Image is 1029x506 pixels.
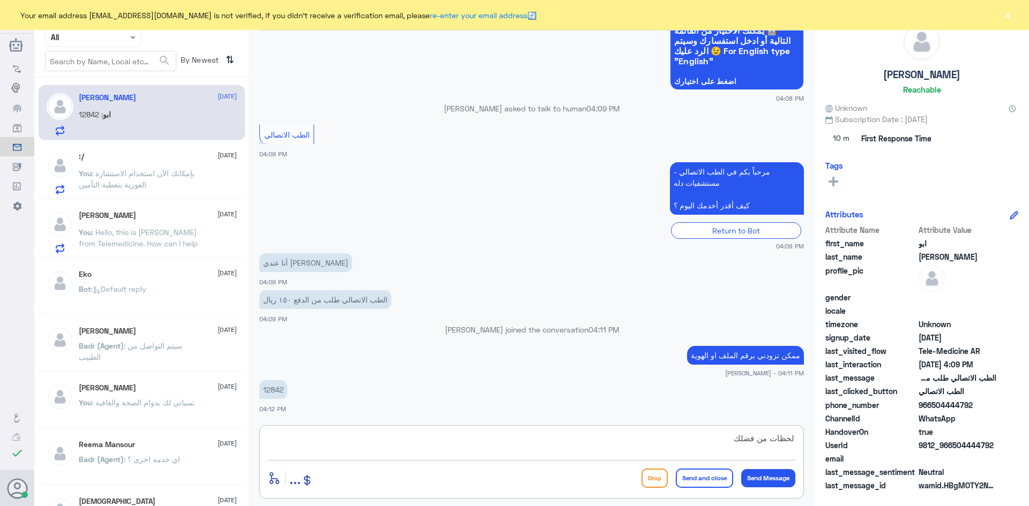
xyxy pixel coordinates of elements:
span: مبارك [919,251,996,262]
span: ChannelId [825,413,916,424]
span: : 12842 [79,110,103,119]
span: [DATE] [218,325,237,335]
span: You [79,398,92,407]
span: null [919,292,996,303]
button: Send Message [741,469,795,487]
span: HandoverOn [825,426,916,437]
span: الطب الاتصالي [919,386,996,397]
button: Avatar [7,478,27,499]
span: last_message_id [825,480,916,491]
button: Drop [642,469,668,488]
span: Badr (Agent) [79,455,124,464]
img: defaultAdmin.png [47,211,73,238]
span: الطب الاتصالي طلب من الدفع ١٥٠ ريال [919,372,996,383]
img: defaultAdmin.png [47,440,73,467]
h6: Attributes [825,209,863,219]
p: 22/8/2025, 4:11 PM [687,346,804,365]
span: Subscription Date : [DATE] [825,114,1018,125]
img: defaultAdmin.png [47,327,73,353]
span: 04:08 PM [776,94,804,103]
div: Return to Bot [671,222,801,239]
span: Bot [79,284,91,293]
input: Search by Name, Local etc… [46,51,176,71]
span: signup_date [825,332,916,343]
span: : Hello, this is [PERSON_NAME] from Telemedicine. How can I help you [79,228,198,259]
span: By Newest [176,51,221,72]
span: [DATE] [218,268,237,278]
span: locale [825,305,916,316]
span: : اي خدمه اخرى ؟ [124,455,180,464]
span: timezone [825,319,916,330]
span: First Response Time [861,133,931,144]
span: last_interaction [825,359,916,370]
span: 04:09 PM [586,104,620,113]
span: 04:09 PM [259,315,287,322]
p: 22/8/2025, 4:09 PM [259,253,352,272]
p: 22/8/2025, 4:09 PM [259,290,391,309]
h5: Anas [79,327,136,336]
img: defaultAdmin.png [47,270,73,297]
span: last_clicked_button [825,386,916,397]
h5: سبحان الله [79,497,155,506]
h5: Mohammed ALRASHED [79,383,136,392]
h5: :/ [79,152,85,161]
p: [PERSON_NAME] joined the conversation [259,324,804,335]
span: [DATE] [218,150,237,160]
span: last_message [825,372,916,383]
h5: Reema Mansour [79,440,135,449]
span: email [825,453,916,464]
span: last_visited_flow [825,345,916,357]
span: 04:11 PM [588,325,619,334]
p: 22/8/2025, 4:09 PM [670,162,804,215]
span: UserId [825,440,916,451]
span: 2 [919,413,996,424]
span: Attribute Value [919,224,996,236]
p: [PERSON_NAME] asked to talk to human [259,103,804,114]
button: Send and close [676,469,733,488]
span: [PERSON_NAME] - 04:11 PM [725,368,804,377]
span: : بإمكانك الآن استخدام الاستشارة الفورية بتغطية التأمين [79,169,195,189]
h5: [PERSON_NAME] [883,69,960,81]
span: wamid.HBgMOTY2NTA0NDQ0NzkyFQIAEhgUM0EzMzM5RTY1MkE5NTQwNEQ2MkUA [919,480,996,491]
span: : Default reply [91,284,146,293]
span: [DATE] [218,209,237,219]
span: : تمنياتي لك بدوام الصحة والعافية [92,398,195,407]
button: ... [289,466,301,490]
span: gender [825,292,916,303]
span: Your email address [EMAIL_ADDRESS][DOMAIN_NAME] is not verified, if you didn't receive a verifica... [20,10,536,21]
span: [DATE] [218,382,237,391]
img: defaultAdmin.png [47,383,73,410]
i: check [11,447,24,459]
img: defaultAdmin.png [904,24,940,60]
span: Unknown [825,102,867,114]
i: ⇅ [226,51,234,69]
span: [DATE] [218,495,237,505]
span: null [919,453,996,464]
span: last_name [825,251,916,262]
span: اضغط على اختيارك [674,77,800,86]
img: defaultAdmin.png [47,152,73,179]
span: [DATE] [218,92,237,101]
h6: Tags [825,161,843,170]
span: 9812_966504444792 [919,440,996,451]
span: 0 [919,466,996,478]
span: [DATE] [218,439,237,448]
h5: ابو مبارك [79,93,136,102]
a: re-enter your email address [430,11,527,20]
span: 966504444792 [919,399,996,411]
h6: Reachable [903,85,941,94]
span: null [919,305,996,316]
span: 04:09 PM [259,150,287,157]
span: You [79,228,92,237]
span: الطب الاتصالي [264,130,310,139]
span: 04:12 PM [259,405,286,412]
span: : سيتم التواصل من الطبيب [79,341,182,361]
span: Tele-Medicine AR [919,345,996,357]
img: defaultAdmin.png [47,93,73,120]
span: search [158,54,171,67]
p: 22/8/2025, 4:12 PM [259,380,287,399]
span: ابو [103,110,111,119]
img: defaultAdmin.png [919,265,945,292]
span: ابو [919,238,996,249]
span: 2025-08-22T13:09:47.524Z [919,359,996,370]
